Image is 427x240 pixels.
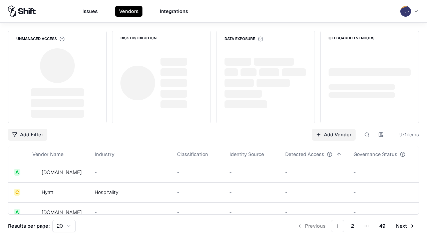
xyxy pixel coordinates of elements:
div: 971 items [392,131,419,138]
div: Unmanaged Access [16,36,65,42]
div: - [177,189,219,196]
div: - [354,189,416,196]
div: [DOMAIN_NAME] [42,169,82,176]
div: - [230,169,275,176]
div: - [354,209,416,216]
div: - [95,209,166,216]
button: Issues [78,6,102,17]
button: 49 [374,220,391,232]
button: Integrations [156,6,192,17]
div: Risk Distribution [120,36,156,40]
button: Add Filter [8,129,47,141]
nav: pagination [293,220,419,232]
div: - [285,169,343,176]
div: A [14,209,20,216]
div: Vendor Name [32,151,63,158]
div: - [230,209,275,216]
button: Vendors [115,6,142,17]
div: Classification [177,151,208,158]
div: - [285,209,343,216]
div: - [354,169,416,176]
button: 2 [346,220,359,232]
div: Detected Access [285,151,324,158]
div: - [95,169,166,176]
div: C [14,189,20,196]
div: - [177,209,219,216]
div: A [14,169,20,176]
div: Governance Status [354,151,397,158]
p: Results per page: [8,222,50,229]
div: - [285,189,343,196]
div: Industry [95,151,114,158]
div: [DOMAIN_NAME] [42,209,82,216]
button: 1 [331,220,344,232]
div: Identity Source [230,151,264,158]
img: intrado.com [32,169,39,176]
div: - [230,189,275,196]
div: Hospitality [95,189,166,196]
div: Hyatt [42,189,53,196]
button: Next [392,220,419,232]
img: Hyatt [32,189,39,196]
img: primesec.co.il [32,209,39,216]
div: Offboarded Vendors [329,36,374,40]
div: Data Exposure [225,36,263,42]
a: Add Vendor [312,129,356,141]
div: - [177,169,219,176]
